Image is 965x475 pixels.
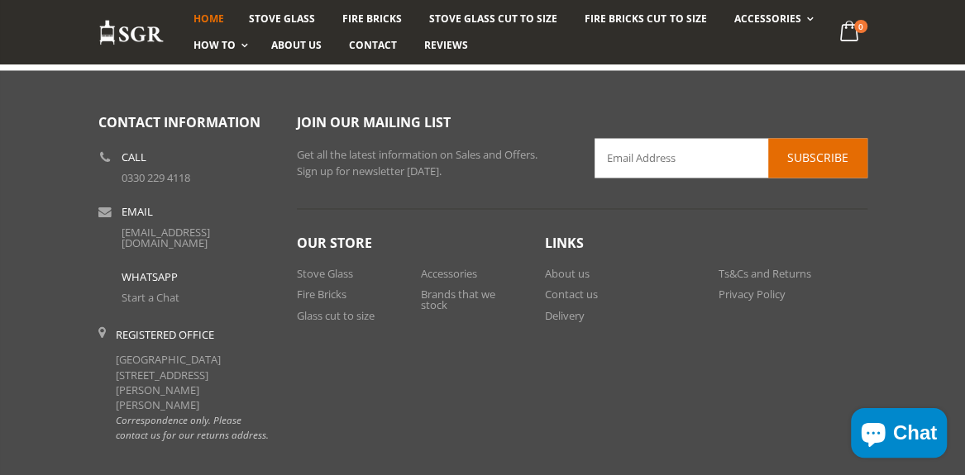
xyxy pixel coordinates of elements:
button: Subscribe [768,138,867,178]
a: Delivery [545,307,585,322]
div: [GEOGRAPHIC_DATA] [STREET_ADDRESS][PERSON_NAME][PERSON_NAME] [116,326,272,441]
span: Links [545,234,584,252]
a: Accessories [721,6,821,32]
a: Stove Glass Cut To Size [417,6,570,32]
b: Email [122,207,153,217]
a: How To [181,32,256,59]
a: [EMAIL_ADDRESS][DOMAIN_NAME] [122,225,210,250]
a: Fire Bricks [297,287,346,302]
a: Contact [337,32,409,59]
a: Privacy Policy [719,287,786,302]
a: Reviews [412,32,480,59]
a: 0330 229 4118 [122,170,190,185]
a: Ts&Cs and Returns [719,266,811,281]
a: About us [545,266,590,281]
a: Glass cut to size [297,307,375,322]
a: Brands that we stock [421,287,495,312]
span: Fire Bricks Cut To Size [585,12,706,26]
span: Fire Bricks [342,12,402,26]
p: Get all the latest information on Sales and Offers. Sign up for newsletter [DATE]. [297,147,570,179]
b: Call [122,152,146,163]
span: Contact [349,38,397,52]
input: Email Address [595,138,867,178]
span: Contact Information [98,113,260,131]
span: How To [193,38,236,52]
a: Stove Glass [236,6,327,32]
span: Reviews [424,38,468,52]
span: Accessories [733,12,800,26]
b: Registered Office [116,326,214,341]
a: 0 [833,17,867,49]
img: Stove Glass Replacement [98,19,165,46]
span: Home [193,12,224,26]
b: WhatsApp [122,272,178,283]
a: Contact us [545,287,598,302]
a: Stove Glass [297,266,353,281]
span: Stove Glass [249,12,315,26]
span: 0 [854,20,867,33]
span: Our Store [297,234,372,252]
em: Correspondence only. Please contact us for our returns address. [116,412,269,440]
a: Fire Bricks Cut To Size [572,6,719,32]
a: Home [181,6,236,32]
a: Accessories [421,266,477,281]
a: About us [259,32,334,59]
span: Stove Glass Cut To Size [429,12,557,26]
a: Start a Chat [122,290,179,305]
inbox-online-store-chat: Shopify online store chat [846,408,952,462]
a: Fire Bricks [330,6,414,32]
span: Join our mailing list [297,113,451,131]
span: About us [271,38,322,52]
